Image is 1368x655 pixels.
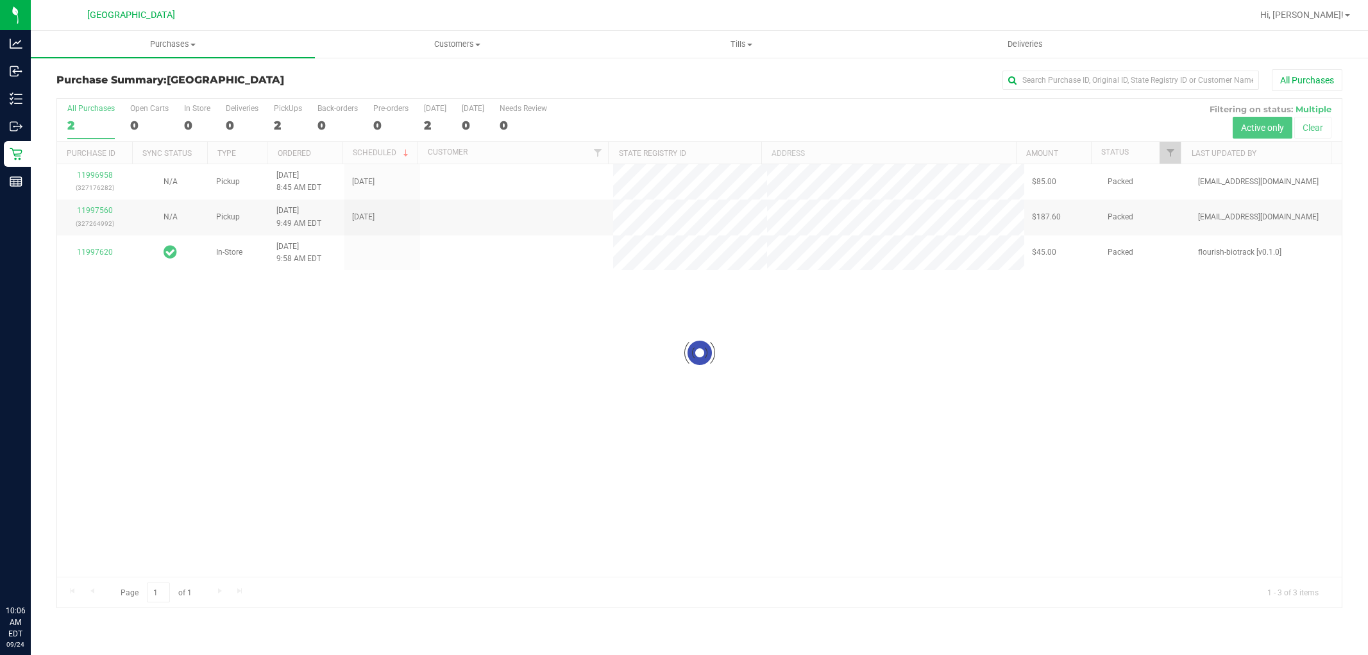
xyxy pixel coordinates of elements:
[316,38,598,50] span: Customers
[10,65,22,78] inline-svg: Inbound
[6,640,25,649] p: 09/24
[38,550,53,566] iframe: Resource center unread badge
[1272,69,1342,91] button: All Purchases
[31,31,315,58] a: Purchases
[56,74,485,86] h3: Purchase Summary:
[990,38,1060,50] span: Deliveries
[6,605,25,640] p: 10:06 AM EDT
[600,38,882,50] span: Tills
[31,38,315,50] span: Purchases
[10,92,22,105] inline-svg: Inventory
[1260,10,1344,20] span: Hi, [PERSON_NAME]!
[87,10,175,21] span: [GEOGRAPHIC_DATA]
[1002,71,1259,90] input: Search Purchase ID, Original ID, State Registry ID or Customer Name...
[315,31,599,58] a: Customers
[10,175,22,188] inline-svg: Reports
[883,31,1167,58] a: Deliveries
[10,148,22,160] inline-svg: Retail
[13,552,51,591] iframe: Resource center
[10,120,22,133] inline-svg: Outbound
[167,74,284,86] span: [GEOGRAPHIC_DATA]
[599,31,883,58] a: Tills
[10,37,22,50] inline-svg: Analytics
